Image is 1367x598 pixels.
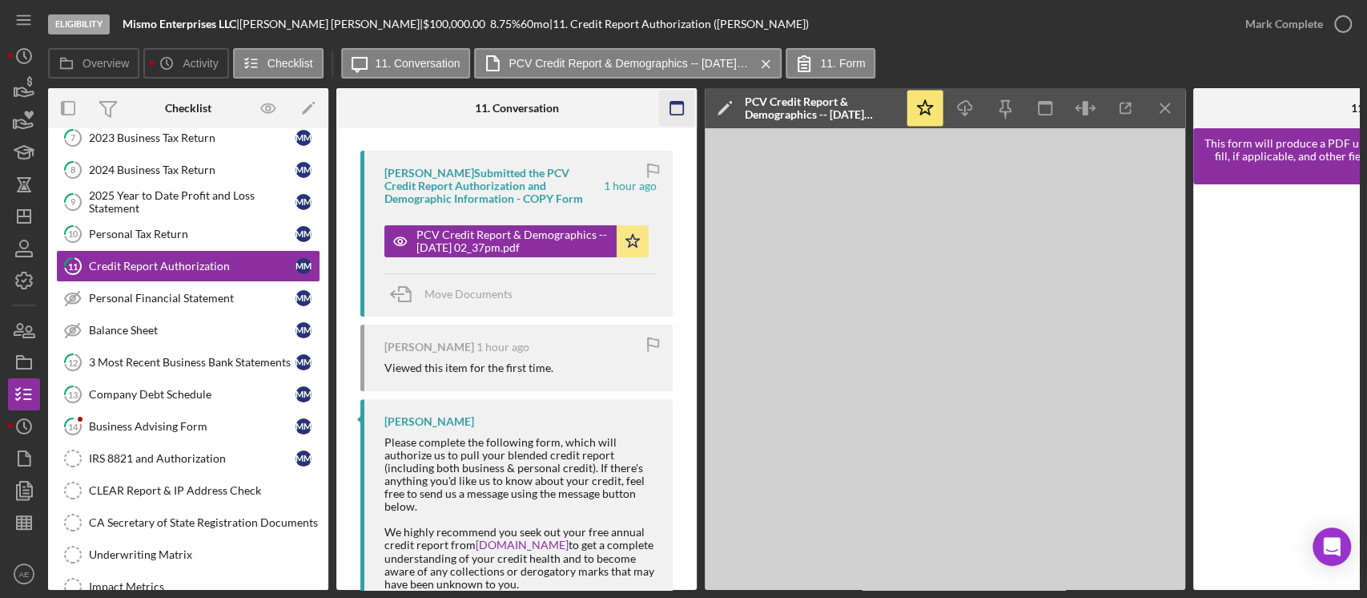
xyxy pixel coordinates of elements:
[56,250,320,282] a: 11Credit Report AuthorizationMM
[68,389,78,399] tspan: 13
[89,260,296,273] div: Credit Report Authorization
[56,475,320,507] a: CLEAR Report & IP Address Check
[296,194,312,210] div: M M
[549,18,809,30] div: | 11. Credit Report Authorization ([PERSON_NAME])
[296,451,312,467] div: M M
[89,452,296,465] div: IRS 8821 and Authorization
[296,354,312,370] div: M M
[267,57,313,70] label: Checklist
[1313,527,1351,566] div: Open Intercom Messenger
[89,548,320,561] div: Underwriting Matrix
[521,18,549,30] div: 60 mo
[56,346,320,378] a: 123 Most Recent Business Bank StatementsMM
[474,48,782,79] button: PCV Credit Report & Demographics -- [DATE] 02_37pm.pdf
[296,418,312,434] div: M M
[416,228,609,254] div: PCV Credit Report & Demographics -- [DATE] 02_37pm.pdf
[475,102,559,115] div: 11. Conversation
[384,167,601,205] div: [PERSON_NAME] Submitted the PCV Credit Report Authorization and Demographic Information - COPY Form
[296,162,312,178] div: M M
[89,580,320,593] div: Impact Metrics
[424,287,513,301] span: Move Documents
[89,189,296,215] div: 2025 Year to Date Profit and Loss Statement
[82,57,129,70] label: Overview
[70,196,76,207] tspan: 9
[19,570,30,579] text: AE
[89,484,320,497] div: CLEAR Report & IP Address Check
[89,388,296,401] div: Company Debt Schedule
[56,442,320,475] a: IRS 8821 and AuthorizationMM
[89,420,296,433] div: Business Advising Form
[786,48,875,79] button: 11. Form
[48,48,139,79] button: Overview
[296,386,312,402] div: M M
[384,436,657,591] div: Please complete the following form, which will authorize us to pull your blended credit report (i...
[384,274,529,314] button: Move Documents
[70,132,76,143] tspan: 7
[56,539,320,571] a: Underwriting Matrix
[56,282,320,314] a: Personal Financial StatementMM
[296,258,312,274] div: M M
[509,57,749,70] label: PCV Credit Report & Demographics -- [DATE] 02_37pm.pdf
[143,48,228,79] button: Activity
[68,228,78,239] tspan: 10
[68,421,78,431] tspan: 14
[233,48,324,79] button: Checklist
[341,48,471,79] button: 11. Conversation
[239,18,423,30] div: [PERSON_NAME] [PERSON_NAME] |
[89,516,320,529] div: CA Secretary of State Registration Documents
[296,130,312,146] div: M M
[56,507,320,539] a: CA Secretary of State Registration Documents
[745,95,897,121] div: PCV Credit Report & Demographics -- [DATE] 02_37pm.pdf
[89,164,296,176] div: 2024 Business Tax Return
[476,341,529,354] time: 2025-08-28 18:36
[296,290,312,306] div: M M
[384,225,649,257] button: PCV Credit Report & Demographics -- [DATE] 02_37pm.pdf
[384,415,474,428] div: [PERSON_NAME]
[56,186,320,218] a: 92025 Year to Date Profit and Loss StatementMM
[384,341,474,354] div: [PERSON_NAME]
[89,356,296,369] div: 3 Most Recent Business Bank Statements
[56,154,320,186] a: 82024 Business Tax ReturnMM
[56,378,320,410] a: 13Company Debt ScheduleMM
[56,122,320,154] a: 72023 Business Tax ReturnMM
[296,226,312,242] div: M M
[56,314,320,346] a: Balance SheetMM
[48,14,110,34] div: Eligibility
[183,57,218,70] label: Activity
[56,410,320,442] a: 14Business Advising FormMM
[1229,8,1359,40] button: Mark Complete
[165,102,211,115] div: Checklist
[490,18,521,30] div: 8.75 %
[89,228,296,240] div: Personal Tax Return
[123,17,236,30] b: Mismo Enterprises LLC
[296,322,312,338] div: M M
[56,218,320,250] a: 10Personal Tax ReturnMM
[604,180,657,192] time: 2025-08-28 18:37
[8,558,40,590] button: AE
[89,324,296,337] div: Balance Sheet
[68,261,78,271] tspan: 11
[70,164,75,175] tspan: 8
[384,362,553,374] div: Viewed this item for the first time.
[123,18,239,30] div: |
[376,57,460,70] label: 11. Conversation
[1245,8,1323,40] div: Mark Complete
[820,57,865,70] label: 11. Form
[476,538,569,552] a: [DOMAIN_NAME]
[89,292,296,305] div: Personal Financial Statement
[89,131,296,144] div: 2023 Business Tax Return
[68,357,78,367] tspan: 12
[423,18,490,30] div: $100,000.00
